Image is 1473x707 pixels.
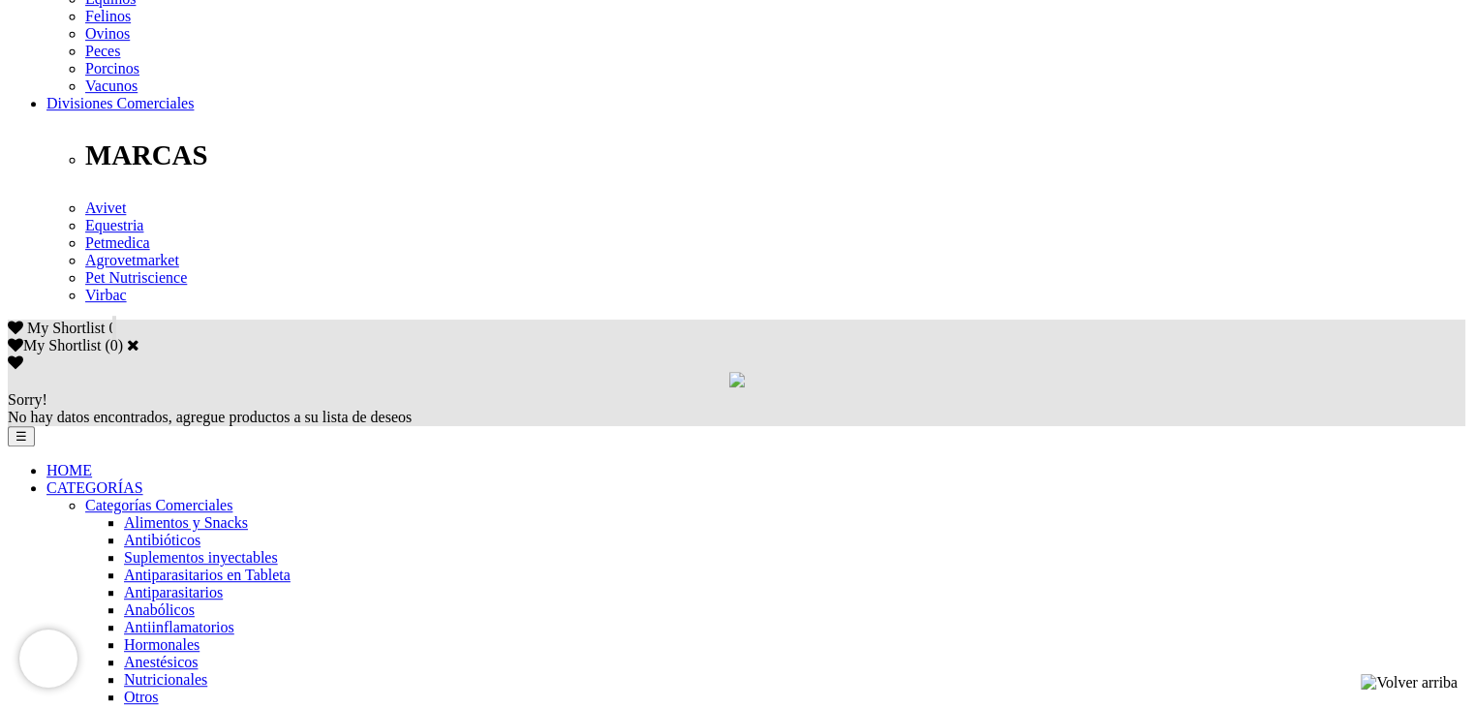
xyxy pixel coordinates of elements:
a: Antiinflamatorios [124,619,234,635]
a: Pet Nutriscience [85,269,187,286]
a: Peces [85,43,120,59]
a: Vacunos [85,77,138,94]
a: Antiparasitarios en Tableta [124,567,291,583]
label: My Shortlist [8,337,101,353]
a: HOME [46,462,92,478]
span: 0 [108,320,116,336]
a: Avivet [85,200,126,216]
a: Equestria [85,217,143,233]
a: Otros [124,689,159,705]
span: My Shortlist [27,320,105,336]
a: Anestésicos [124,654,198,670]
a: Agrovetmarket [85,252,179,268]
a: Divisiones Comerciales [46,95,194,111]
span: Sorry! [8,391,47,408]
a: Petmedica [85,234,150,251]
span: ( ) [105,337,123,353]
button: ☰ [8,426,35,446]
a: Categorías Comerciales [85,497,232,513]
a: Felinos [85,8,131,24]
a: Cerrar [127,337,139,353]
p: MARCAS [85,139,1465,171]
label: 0 [110,337,118,353]
a: Anabólicos [124,601,195,618]
a: Porcinos [85,60,139,77]
iframe: Brevo live chat [19,630,77,688]
a: Antiparasitarios [124,584,223,600]
a: Ovinos [85,25,130,42]
a: Hormonales [124,636,199,653]
a: Suplementos inyectables [124,549,278,566]
div: No hay datos encontrados, agregue productos a su lista de deseos [8,391,1465,426]
a: Virbac [85,287,127,303]
img: Volver arriba [1361,674,1458,692]
a: Antibióticos [124,532,200,548]
img: loading.gif [729,372,745,387]
a: Nutricionales [124,671,207,688]
a: Alimentos y Snacks [124,514,248,531]
a: CATEGORÍAS [46,479,143,496]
